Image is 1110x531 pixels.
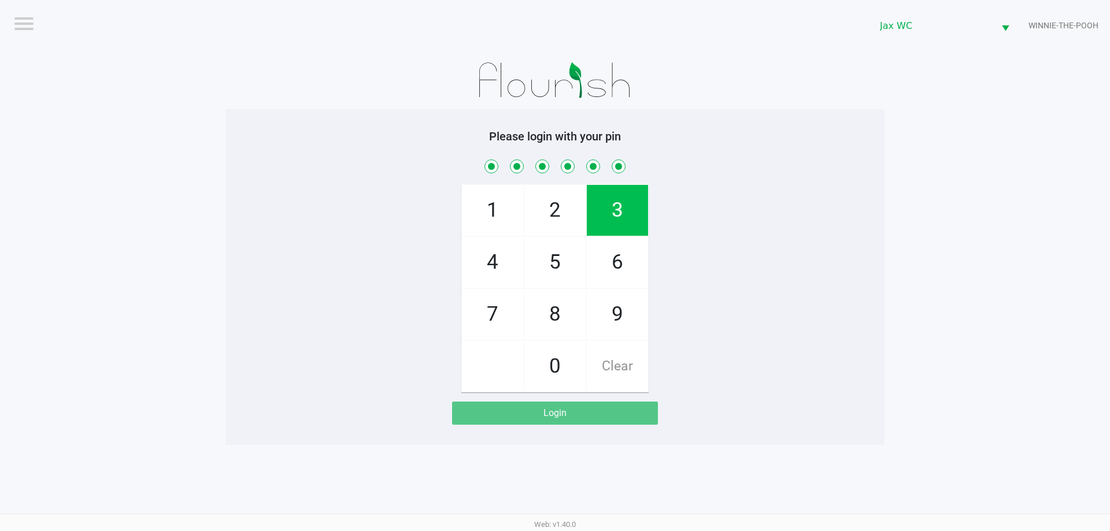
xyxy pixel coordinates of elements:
span: 3 [587,185,648,236]
h5: Please login with your pin [234,129,876,143]
span: 8 [524,289,586,340]
span: 0 [524,341,586,392]
span: 5 [524,237,586,288]
span: 1 [462,185,523,236]
span: 6 [587,237,648,288]
span: WINNIE-THE-POOH [1028,20,1098,32]
span: 4 [462,237,523,288]
button: Select [994,12,1016,39]
span: Jax WC [880,19,987,33]
span: 9 [587,289,648,340]
span: Web: v1.40.0 [534,520,576,529]
span: Clear [587,341,648,392]
span: 7 [462,289,523,340]
span: 2 [524,185,586,236]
